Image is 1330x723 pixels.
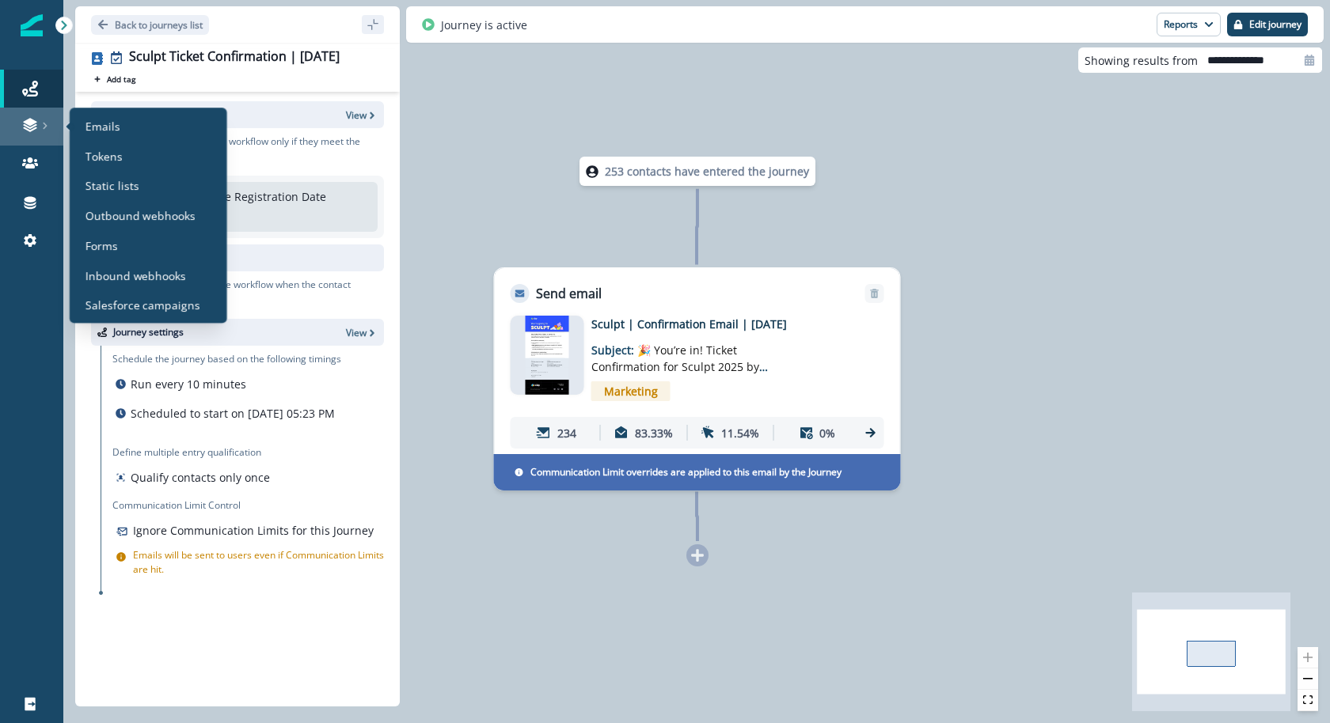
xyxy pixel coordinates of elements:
[1157,13,1221,36] button: Reports
[721,425,759,441] p: 11.54%
[76,174,221,198] a: Static lists
[112,278,384,306] p: Remove a contact from the workflow when the contact completes the workflow
[112,352,341,366] p: Schedule the journey based on the following timings
[76,114,221,138] a: Emails
[133,548,384,577] p: Emails will be sent to users even if Communication Limits are hit.
[1085,52,1198,69] p: Showing results from
[1227,13,1308,36] button: Edit journey
[85,297,200,313] p: Salesforce campaigns
[142,188,326,205] p: User Conference Registration Date
[545,157,849,186] div: 253 contacts have entered the journey
[112,445,273,460] p: Define multiple entry qualification
[362,15,384,34] button: sidebar collapse toggle
[591,332,789,375] p: Subject:
[591,343,768,391] span: 🎉 You’re in! Ticket Confirmation for Sculpt 2025 by [PERSON_NAME]
[76,233,221,257] a: Forms
[441,17,527,33] p: Journey is active
[115,18,203,32] p: Back to journeys list
[107,74,135,84] p: Add tag
[133,522,374,539] p: Ignore Communication Limits for this Journey
[85,237,118,254] p: Forms
[525,316,569,395] img: email asset unavailable
[85,207,196,224] p: Outbound webhooks
[557,425,576,441] p: 234
[635,425,673,441] p: 83.33%
[85,147,123,164] p: Tokens
[1298,690,1318,711] button: fit view
[131,376,246,392] p: Run every 10 minutes
[113,325,184,339] p: Journey settings
[1249,19,1301,30] p: Edit journey
[1298,668,1318,690] button: zoom out
[21,14,43,36] img: Inflection
[494,267,901,490] div: Send emailRemoveemail asset unavailableSculpt | Confirmation Email | [DATE]Subject: 🎉 You’re in! ...
[112,134,384,163] p: Consider a contact for the workflow only if they meet the following criteria
[697,189,697,265] g: Edge from node-dl-count to c7462ed4-a725-415f-826a-993d07924a9b
[346,108,378,122] button: View
[591,381,671,401] span: Marketing
[91,73,139,85] button: Add tag
[697,491,697,541] g: Edge from c7462ed4-a725-415f-826a-993d07924a9b to node-add-under-e58d4b80-4bd5-4994-82d2-32b72afb...
[85,177,139,194] p: Static lists
[91,15,209,35] button: Go back
[85,267,186,283] p: Inbound webhooks
[129,49,340,66] div: Sculpt Ticket Confirmation | [DATE]
[131,469,270,486] p: Qualify contacts only once
[131,405,335,422] p: Scheduled to start on [DATE] 05:23 PM
[76,263,221,287] a: Inbound webhooks
[76,293,221,317] a: Salesforce campaigns
[530,465,842,479] p: Communication Limit overrides are applied to this email by the Journey
[85,118,120,134] p: Emails
[536,284,602,303] p: Send email
[346,108,367,122] p: View
[591,316,845,332] p: Sculpt | Confirmation Email | [DATE]
[76,144,221,168] a: Tokens
[112,498,384,513] p: Communication Limit Control
[605,163,809,180] p: 253 contacts have entered the journey
[76,203,221,227] a: Outbound webhooks
[346,326,378,339] button: View
[819,425,835,441] p: 0%
[346,326,367,339] p: View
